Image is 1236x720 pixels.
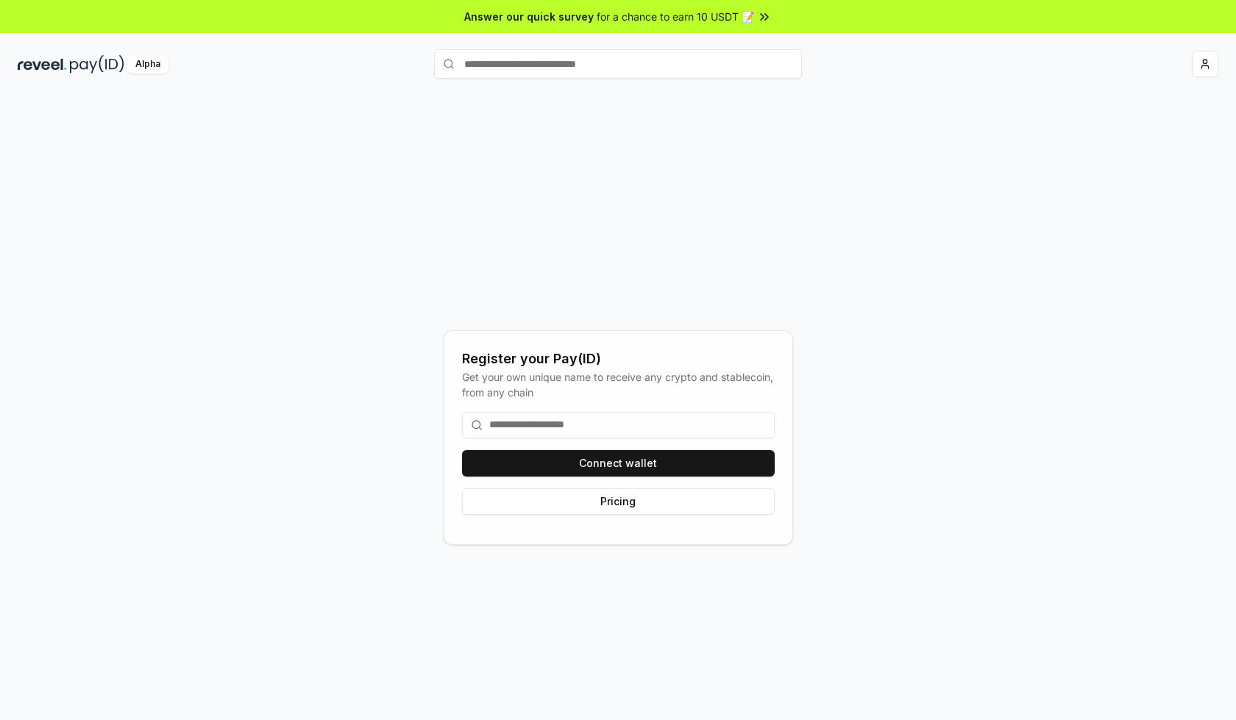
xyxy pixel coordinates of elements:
[127,55,168,74] div: Alpha
[70,55,124,74] img: pay_id
[462,369,775,400] div: Get your own unique name to receive any crypto and stablecoin, from any chain
[597,9,754,24] span: for a chance to earn 10 USDT 📝
[462,450,775,477] button: Connect wallet
[464,9,594,24] span: Answer our quick survey
[462,488,775,515] button: Pricing
[462,349,775,369] div: Register your Pay(ID)
[18,55,67,74] img: reveel_dark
